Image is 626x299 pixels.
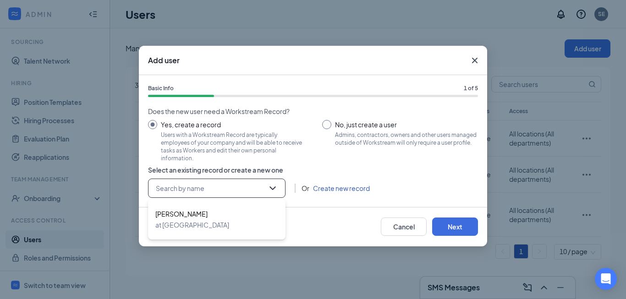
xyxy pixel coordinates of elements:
span: at [GEOGRAPHIC_DATA] [155,219,229,230]
span: [PERSON_NAME] [155,208,229,219]
button: Next [432,217,478,236]
span: Select an existing record or create a new one [148,165,478,175]
span: Does the new user need a Workstream Record? [148,106,478,116]
button: Cancel [381,217,427,236]
div: Tim Lucas [148,203,286,236]
h3: Add user [148,55,180,65]
div: Open Intercom Messenger [595,268,617,290]
button: Close [462,46,487,75]
span: Basic Info [148,84,174,93]
span: 1 of 5 [464,84,478,93]
span: Or [302,183,309,193]
a: Create new record [313,183,370,193]
svg: Cross [469,55,480,66]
